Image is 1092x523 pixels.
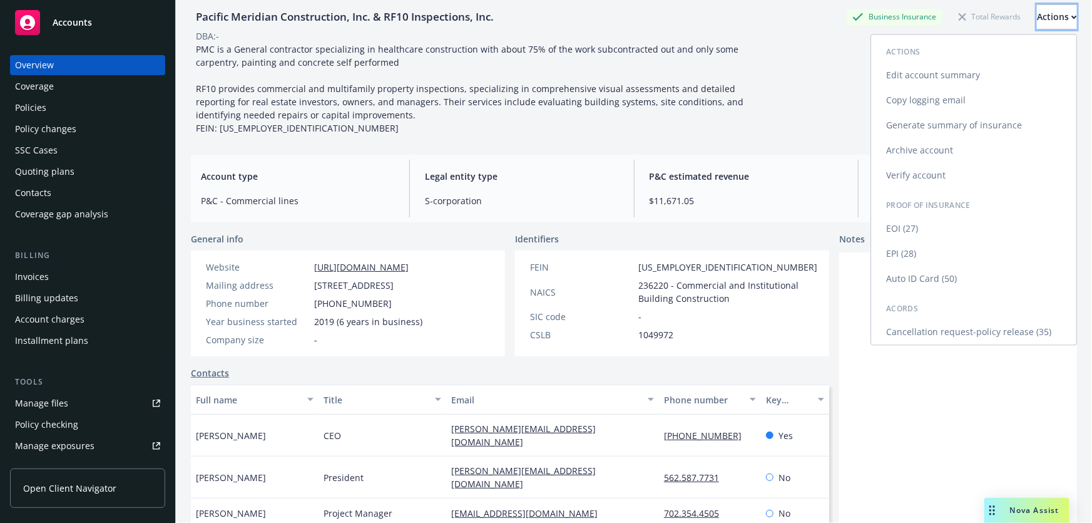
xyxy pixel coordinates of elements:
[871,217,1076,242] a: EOI (27)
[191,385,319,415] button: Full name
[1010,505,1059,515] span: Nova Assist
[15,76,54,96] div: Coverage
[10,436,165,456] a: Manage exposures
[451,507,608,519] a: [EMAIL_ADDRESS][DOMAIN_NAME]
[871,138,1076,163] a: Archive account
[650,170,843,183] span: P&C estimated revenue
[15,267,49,287] div: Invoices
[664,430,752,442] a: [PHONE_NUMBER]
[191,9,499,25] div: Pacific Meridian Construction, Inc. & RF10 Inspections, Inc.
[314,297,392,310] span: [PHONE_NUMBER]
[15,162,74,182] div: Quoting plans
[15,288,78,308] div: Billing updates
[886,304,918,314] span: Acords
[201,170,394,183] span: Account type
[196,507,266,520] span: [PERSON_NAME]
[196,471,266,484] span: [PERSON_NAME]
[314,315,422,328] span: 2019 (6 years in business)
[846,9,942,24] div: Business Insurance
[638,310,641,323] span: -
[659,385,761,415] button: Phone number
[314,333,317,346] span: -
[425,170,618,183] span: Legal entity type
[15,140,58,160] div: SSC Cases
[10,393,165,413] a: Manage files
[314,279,394,292] span: [STREET_ADDRESS]
[324,393,427,406] div: Title
[206,315,309,328] div: Year business started
[15,331,88,351] div: Installment plans
[10,162,165,182] a: Quoting plans
[10,5,165,40] a: Accounts
[761,385,829,415] button: Key contact
[10,249,165,262] div: Billing
[10,140,165,160] a: SSC Cases
[871,88,1076,113] a: Copy logging email
[15,183,51,203] div: Contacts
[10,98,165,118] a: Policies
[10,457,165,477] a: Manage certificates
[871,63,1076,88] a: Edit account summary
[201,194,394,207] span: P&C - Commercial lines
[664,507,729,519] a: 702.354.4505
[196,43,746,134] span: PMC is a General contractor specializing in healthcare construction with about 75% of the work su...
[10,55,165,75] a: Overview
[778,471,790,484] span: No
[324,471,364,484] span: President
[15,98,46,118] div: Policies
[638,328,673,341] span: 1049972
[766,393,810,406] div: Key contact
[638,261,817,274] span: [US_EMPLOYER_IDENTIFICATION_NUMBER]
[638,279,817,305] span: 236220 - Commercial and Institutional Building Construction
[839,232,865,247] span: Notes
[10,376,165,388] div: Tools
[191,366,229,380] a: Contacts
[15,393,68,413] div: Manage files
[196,429,266,442] span: [PERSON_NAME]
[871,267,1076,292] a: Auto ID Card (50)
[206,297,309,310] div: Phone number
[206,279,309,292] div: Mailing address
[984,498,1069,523] button: Nova Assist
[530,310,633,323] div: SIC code
[515,232,559,246] span: Identifiers
[886,47,920,58] span: Actions
[425,194,618,207] span: S-corporation
[778,429,793,442] span: Yes
[1037,5,1077,29] div: Actions
[451,423,596,448] a: [PERSON_NAME][EMAIL_ADDRESS][DOMAIN_NAME]
[15,436,94,456] div: Manage exposures
[886,200,970,211] span: Proof of Insurance
[15,309,84,329] div: Account charges
[206,261,309,274] div: Website
[871,242,1076,267] a: EPI (28)
[530,286,633,299] div: NAICS
[206,333,309,346] div: Company size
[451,393,640,406] div: Email
[778,507,790,520] span: No
[446,385,659,415] button: Email
[871,320,1076,345] a: Cancellation request-policy release (35)
[324,507,392,520] span: Project Manager
[191,232,243,246] span: General info
[23,482,116,495] span: Open Client Navigator
[314,261,409,273] a: [URL][DOMAIN_NAME]
[15,55,54,75] div: Overview
[10,267,165,287] a: Invoices
[10,119,165,139] a: Policy changes
[10,331,165,351] a: Installment plans
[196,393,300,406] div: Full name
[10,309,165,329] a: Account charges
[530,328,633,341] div: CSLB
[10,204,165,224] a: Coverage gap analysis
[664,472,729,484] a: 562.587.7731
[196,29,219,43] div: DBA: -
[530,261,633,274] div: FEIN
[984,498,1000,523] div: Drag to move
[10,415,165,435] a: Policy checking
[15,457,97,477] div: Manage certificates
[15,415,78,435] div: Policy checking
[1037,4,1077,29] button: Actions
[451,465,596,490] a: [PERSON_NAME][EMAIL_ADDRESS][DOMAIN_NAME]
